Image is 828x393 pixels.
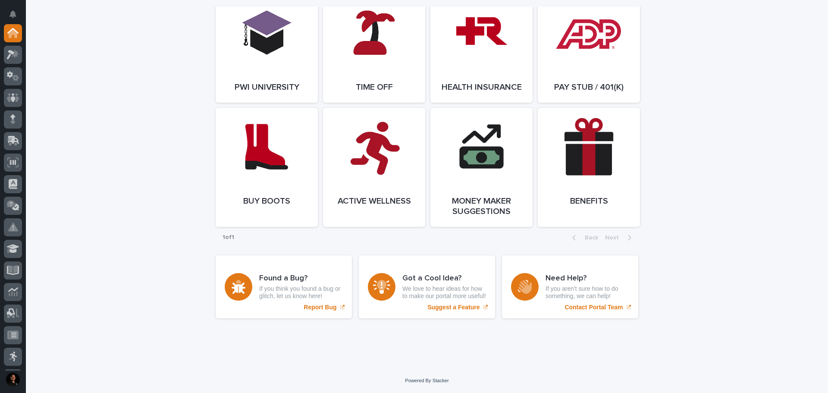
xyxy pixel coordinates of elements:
[216,255,352,318] a: Report Bug
[359,255,495,318] a: Suggest a Feature
[580,235,598,241] span: Back
[402,274,486,283] h3: Got a Cool Idea?
[427,304,480,311] p: Suggest a Feature
[605,235,624,241] span: Next
[259,274,343,283] h3: Found a Bug?
[259,285,343,300] p: If you think you found a bug or glitch, let us know here!
[546,285,629,300] p: If you aren't sure how to do something, we can help!
[502,255,638,318] a: Contact Portal Team
[565,234,602,242] button: Back
[602,234,638,242] button: Next
[538,108,640,227] a: Benefits
[4,371,22,389] button: users-avatar
[323,108,425,227] a: Active Wellness
[402,285,486,300] p: We love to hear ideas for how to make our portal more useful!
[304,304,336,311] p: Report Bug
[216,227,241,248] p: 1 of 1
[430,108,533,227] a: Money Maker Suggestions
[546,274,629,283] h3: Need Help?
[405,378,448,383] a: Powered By Stacker
[11,10,22,24] div: Notifications
[565,304,623,311] p: Contact Portal Team
[216,108,318,227] a: Buy Boots
[4,5,22,23] button: Notifications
